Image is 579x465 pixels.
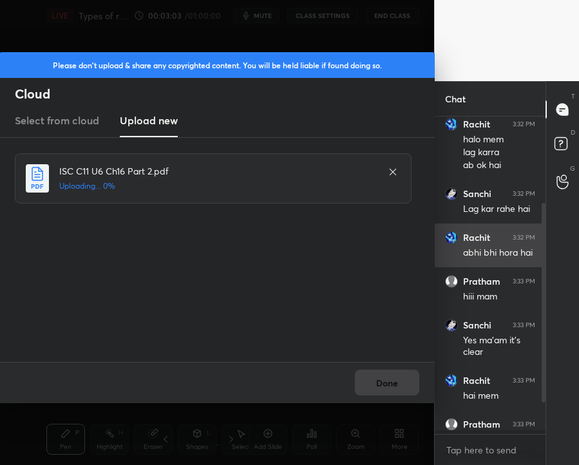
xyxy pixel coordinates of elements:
img: default.png [445,275,458,288]
h6: Pratham [463,419,500,430]
img: c47a7fdbdf484e2897436e00cd6859d3.jpg [445,118,458,131]
img: default.png [445,418,458,431]
h6: Rachit [463,375,490,386]
img: c47a7fdbdf484e2897436e00cd6859d3.jpg [445,374,458,387]
img: 3 [445,187,458,200]
h6: Rachit [463,232,490,243]
div: 3:33 PM [513,321,535,329]
div: 3:33 PM [513,377,535,384]
h6: Rachit [463,119,490,130]
p: D [571,128,575,137]
img: 3 [445,319,458,332]
div: 3:33 PM [513,278,535,285]
h4: ISC C11 U6 Ch16 Part 2.pdf [59,164,375,178]
div: abhi bhi hora hai [463,247,535,260]
h6: Pratham [463,276,500,287]
div: halo mem [463,133,535,146]
img: c47a7fdbdf484e2897436e00cd6859d3.jpg [445,231,458,244]
h3: Upload new [120,113,178,128]
div: grid [435,117,546,430]
div: 3:32 PM [513,190,535,198]
p: Chat [435,82,476,116]
div: ab ok hai [463,159,535,172]
h6: Sanchi [463,319,491,331]
p: T [571,91,575,101]
p: G [570,164,575,173]
div: hiii mam [463,290,535,303]
div: Lag kar rahe hai [463,203,535,216]
h5: Uploading... 0% [59,180,375,192]
div: 3:32 PM [513,120,535,128]
div: hai mem [463,390,535,403]
div: 3:32 PM [513,234,535,242]
h6: Sanchi [463,188,491,200]
h2: Cloud [15,86,435,102]
div: 3:33 PM [513,421,535,428]
div: lag karra [463,146,535,159]
div: Yes ma'am it's clear [463,334,535,359]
